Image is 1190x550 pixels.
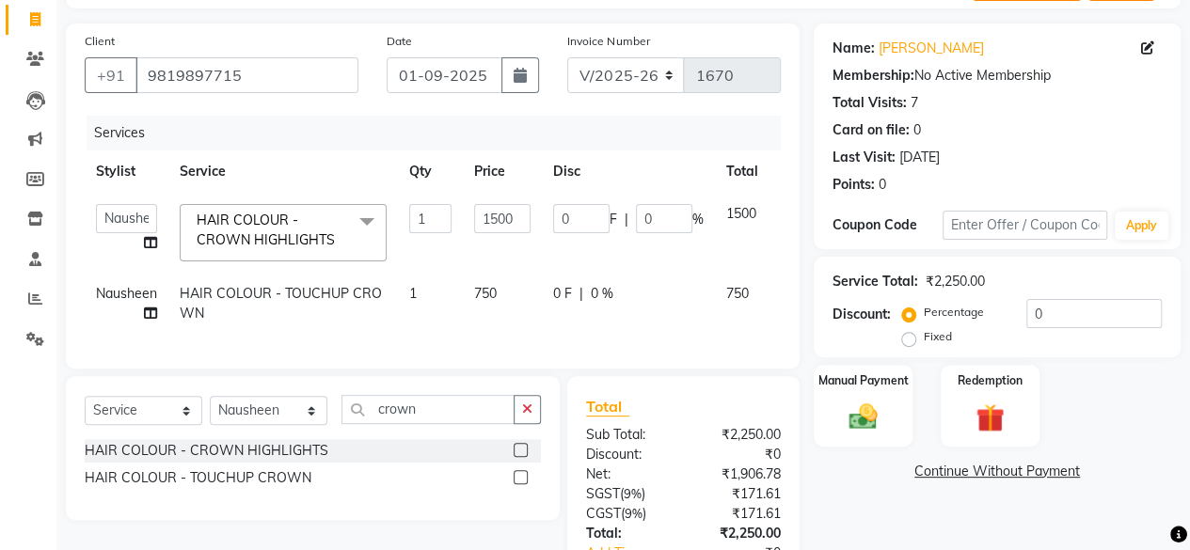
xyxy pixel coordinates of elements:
[85,468,311,488] div: HAIR COLOUR - TOUCHUP CROWN
[398,150,463,193] th: Qty
[572,425,684,445] div: Sub Total:
[833,66,1162,86] div: No Active Membership
[683,464,795,484] div: ₹1,906.78
[572,524,684,543] div: Total:
[474,285,497,302] span: 750
[96,285,157,302] span: Nausheen
[726,205,756,222] span: 1500
[591,284,613,304] span: 0 %
[572,464,684,484] div: Net:
[833,215,943,235] div: Coupon Code
[409,285,417,302] span: 1
[625,506,643,521] span: 9%
[610,210,617,229] span: F
[180,285,382,322] span: HAIR COLOUR - TOUCHUP CROWN
[387,33,412,50] label: Date
[833,120,910,140] div: Card on file:
[879,39,984,58] a: [PERSON_NAME]
[572,484,684,504] div: ( )
[85,57,137,93] button: +91
[85,441,328,461] div: HAIR COLOUR - CROWN HIGHLIGHTS
[625,210,628,229] span: |
[85,33,115,50] label: Client
[683,504,795,524] div: ₹171.61
[899,148,940,167] div: [DATE]
[463,150,542,193] th: Price
[770,150,832,193] th: Action
[726,285,749,302] span: 750
[913,120,921,140] div: 0
[335,231,343,248] a: x
[1115,212,1168,240] button: Apply
[967,401,1013,435] img: _gift.svg
[579,284,583,304] span: |
[553,284,572,304] span: 0 F
[924,328,952,345] label: Fixed
[833,175,875,195] div: Points:
[341,395,515,424] input: Search or Scan
[840,401,886,433] img: _cash.svg
[817,462,1177,481] a: Continue Without Payment
[87,116,795,150] div: Services
[572,504,684,524] div: ( )
[586,505,621,522] span: CGST
[567,33,649,50] label: Invoice Number
[168,150,398,193] th: Service
[879,175,886,195] div: 0
[818,372,909,389] label: Manual Payment
[683,425,795,445] div: ₹2,250.00
[692,210,704,229] span: %
[924,304,984,321] label: Percentage
[586,397,629,416] span: Total
[911,93,918,113] div: 7
[958,372,1023,389] label: Redemption
[833,148,896,167] div: Last Visit:
[85,150,168,193] th: Stylist
[833,305,891,324] div: Discount:
[926,272,985,291] div: ₹2,250.00
[683,445,795,464] div: ₹0
[572,445,684,464] div: Discount:
[624,486,642,501] span: 9%
[715,150,770,193] th: Total
[197,212,335,248] span: HAIR COLOUR - CROWN HIGHLIGHTS
[833,39,875,58] div: Name:
[683,484,795,504] div: ₹171.61
[586,485,620,502] span: SGST
[683,524,795,543] div: ₹2,250.00
[833,272,918,291] div: Service Total:
[135,57,358,93] input: Search by Name/Mobile/Email/Code
[943,211,1107,240] input: Enter Offer / Coupon Code
[542,150,715,193] th: Disc
[833,93,907,113] div: Total Visits:
[833,66,914,86] div: Membership:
